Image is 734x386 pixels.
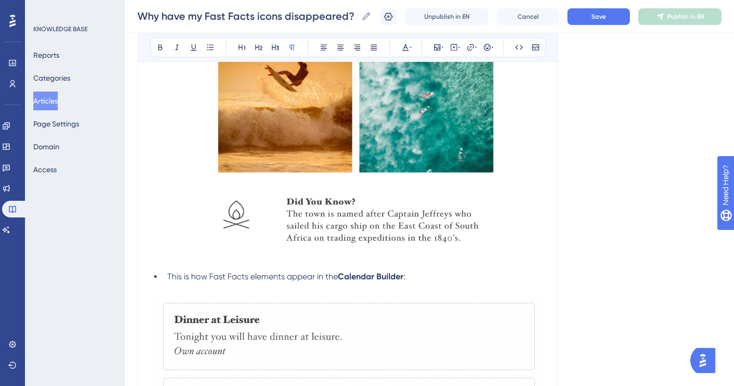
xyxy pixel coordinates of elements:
span: Unpublish in EN [424,12,470,21]
button: Articles [33,92,58,110]
span: Need Help? [24,3,65,15]
div: KNOWLEDGE BASE [33,25,87,33]
button: Save [567,8,630,25]
span: This is how Fast Facts elements appear in the [167,272,338,281]
button: Page Settings [33,114,79,133]
span: Cancel [517,12,539,21]
span: Publish in EN [667,12,704,21]
button: Publish in EN [638,8,722,25]
span: : [403,272,406,281]
button: Cancel [497,8,559,25]
button: Categories [33,69,70,87]
button: Domain [33,137,59,156]
span: Save [591,12,606,21]
iframe: UserGuiding AI Assistant Launcher [690,345,722,376]
input: Article Name [137,9,357,23]
button: Access [33,160,57,179]
button: Reports [33,46,59,65]
strong: Calendar Builder [338,272,403,281]
button: Unpublish in EN [405,8,488,25]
